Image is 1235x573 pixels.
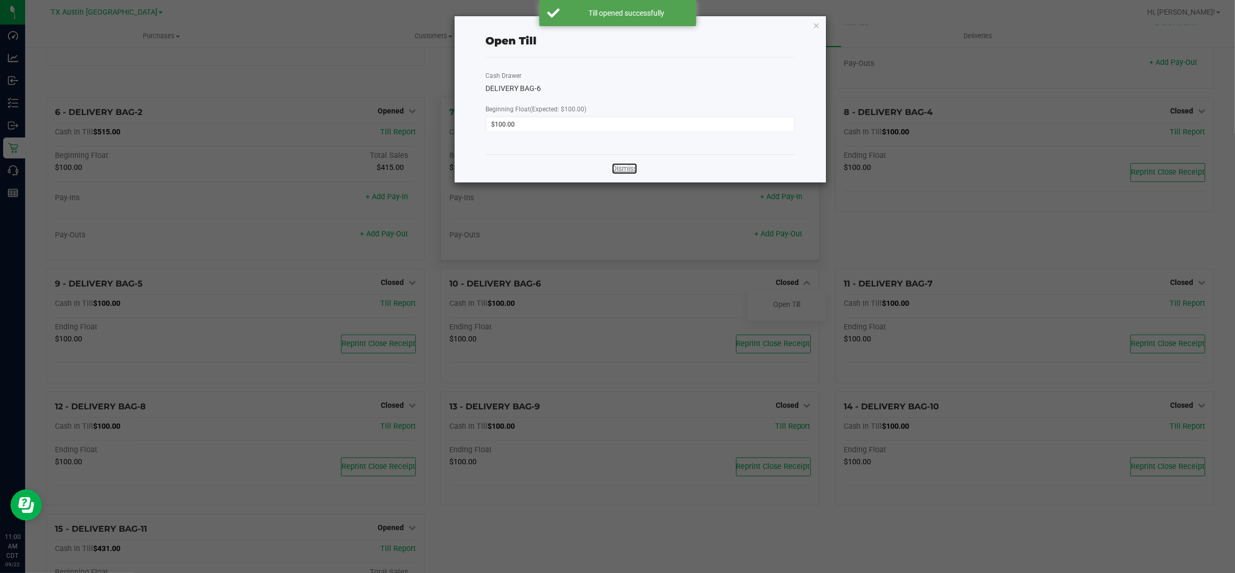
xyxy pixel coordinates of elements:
label: Cash Drawer [486,71,522,81]
div: Till opened successfully [565,8,688,18]
div: DELIVERY BAG-6 [486,83,795,94]
span: (Expected: $100.00) [530,106,587,113]
div: Open Till [486,33,537,49]
a: Dismiss [612,163,637,174]
span: Beginning Float [486,106,587,113]
iframe: Resource center [10,489,42,521]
